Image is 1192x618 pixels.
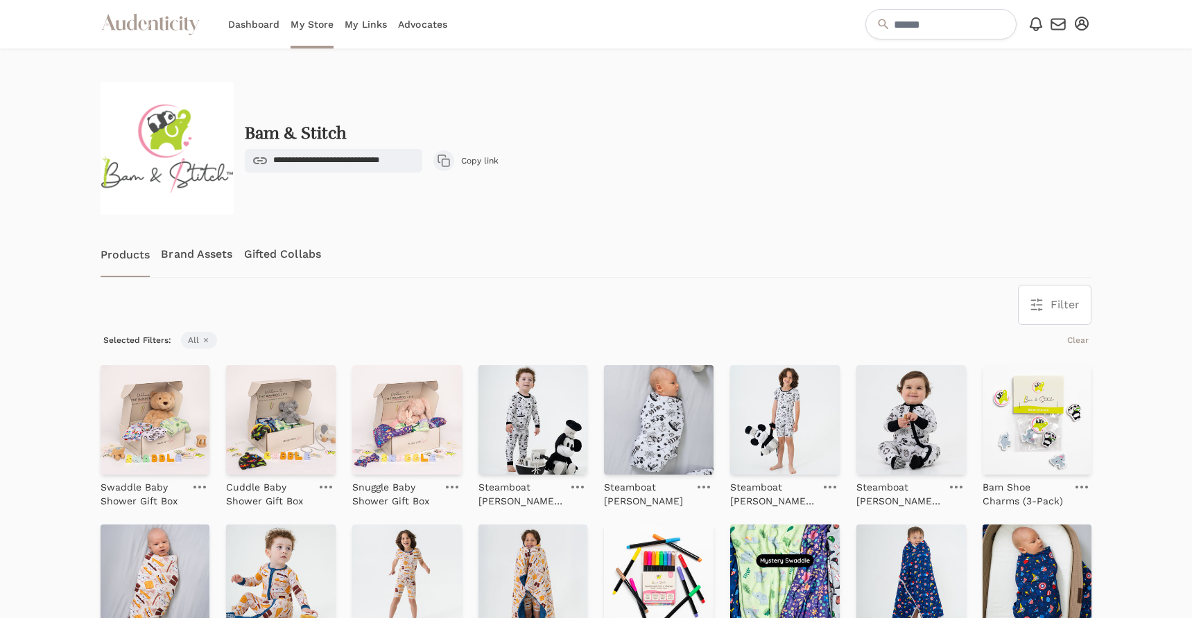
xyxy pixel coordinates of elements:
[730,365,840,475] img: Steamboat Willie Short Sleeve Pajamas
[101,480,185,508] p: Swaddle Baby Shower Gift Box
[101,332,174,348] span: Selected Filters:
[101,82,234,215] img: Logo-FullTM-500x_17f65d78-1daf-4442-9980-f61d2c2d6980.png
[352,475,437,508] a: Snuggle Baby Shower Gift Box
[856,475,941,508] a: Steamboat [PERSON_NAME] Convertible Romper
[1051,297,1080,313] span: Filter
[226,480,311,508] p: Cuddle Baby Shower Gift Box
[101,475,185,508] a: Swaddle Baby Shower Gift Box
[983,480,1067,508] p: Bam Shoe Charms (3-Pack)
[226,365,336,475] img: Cuddle Baby Shower Gift Box
[856,365,966,475] img: Steamboat Willie Convertible Romper
[352,480,437,508] p: Snuggle Baby Shower Gift Box
[478,480,563,508] p: Steamboat [PERSON_NAME] Sleeve Pajamas
[856,480,941,508] p: Steamboat [PERSON_NAME] Convertible Romper
[604,475,689,508] a: Steamboat [PERSON_NAME]
[478,475,563,508] a: Steamboat [PERSON_NAME] Sleeve Pajamas
[244,231,321,277] a: Gifted Collabs
[161,231,232,277] a: Brand Assets
[245,124,499,143] h2: Bam & Stitch
[1019,285,1091,324] button: Filter
[101,231,150,277] a: Products
[730,480,815,508] p: Steamboat [PERSON_NAME] Sleeve Pajamas
[604,480,689,508] p: Steamboat [PERSON_NAME]
[352,365,462,475] img: Snuggle Baby Shower Gift Box
[226,475,311,508] a: Cuddle Baby Shower Gift Box
[433,150,499,171] button: Copy link
[983,475,1067,508] a: Bam Shoe Charms (3-Pack)
[478,365,588,475] img: Steamboat Willie Long Sleeve Pajamas
[604,365,714,475] img: Steamboat Willie Swaddle
[1064,332,1091,348] button: Clear
[983,365,1092,475] img: Bam Shoe Charms (3-Pack)
[461,155,499,166] span: Copy link
[730,475,815,508] a: Steamboat [PERSON_NAME] Sleeve Pajamas
[101,365,210,475] img: Swaddle Baby Shower Gift Box
[181,332,217,348] span: All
